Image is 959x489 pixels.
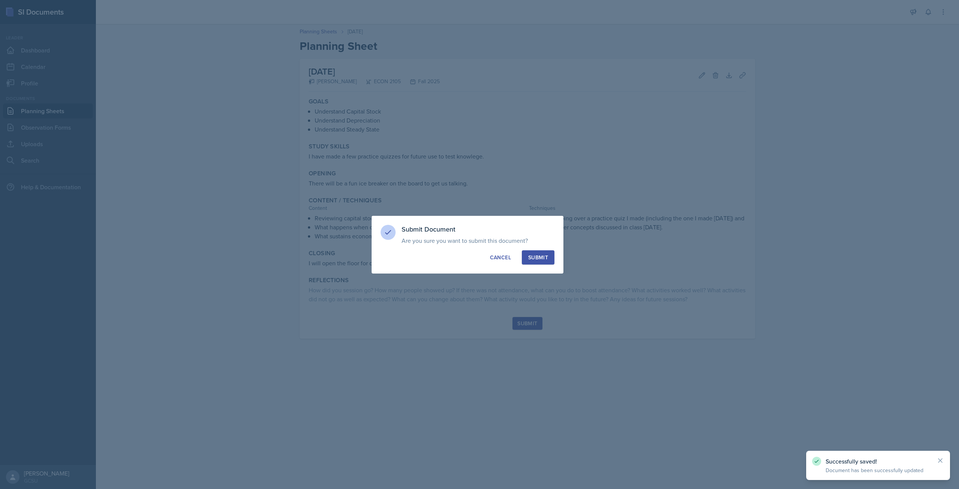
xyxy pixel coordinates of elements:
button: Cancel [484,250,517,265]
button: Submit [522,250,554,265]
div: Submit [528,254,548,261]
p: Are you sure you want to submit this document? [402,237,554,244]
p: Successfully saved! [826,458,931,465]
div: Cancel [490,254,511,261]
h3: Submit Document [402,225,554,234]
p: Document has been successfully updated [826,467,931,474]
